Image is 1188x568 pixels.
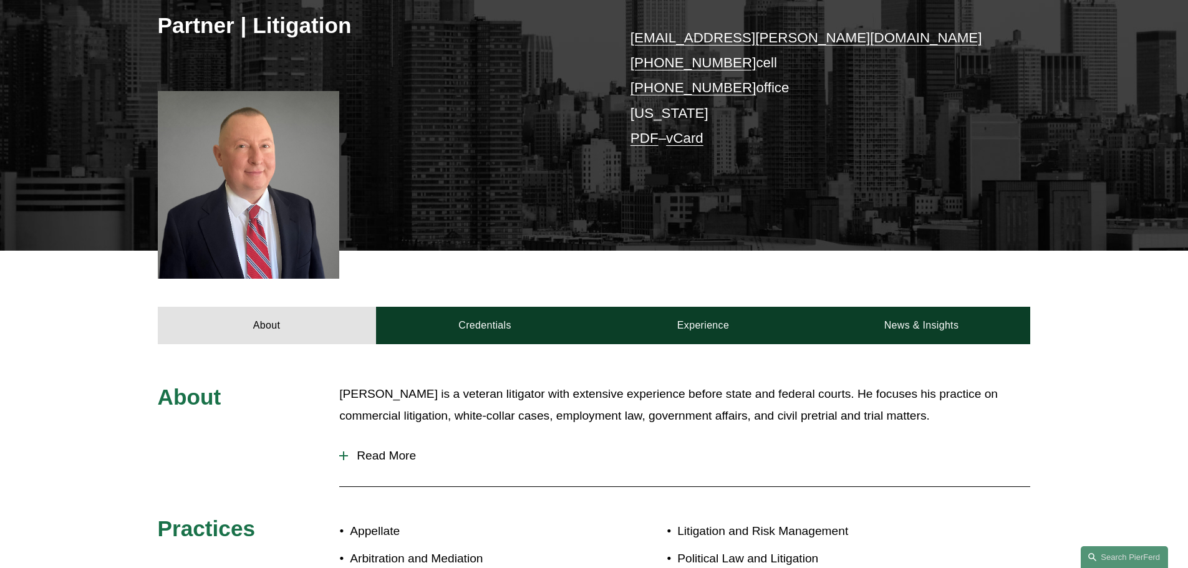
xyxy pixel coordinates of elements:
[376,307,594,344] a: Credentials
[158,516,256,541] span: Practices
[348,449,1030,463] span: Read More
[630,30,982,46] a: [EMAIL_ADDRESS][PERSON_NAME][DOMAIN_NAME]
[158,307,376,344] a: About
[350,521,594,542] p: Appellate
[677,521,958,542] p: Litigation and Risk Management
[630,26,994,152] p: cell office [US_STATE] –
[339,440,1030,472] button: Read More
[158,385,221,409] span: About
[666,130,703,146] a: vCard
[630,130,659,146] a: PDF
[630,80,756,95] a: [PHONE_NUMBER]
[158,12,594,39] h3: Partner | Litigation
[630,55,756,70] a: [PHONE_NUMBER]
[1081,546,1168,568] a: Search this site
[594,307,813,344] a: Experience
[812,307,1030,344] a: News & Insights
[339,383,1030,426] p: [PERSON_NAME] is a veteran litigator with extensive experience before state and federal courts. H...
